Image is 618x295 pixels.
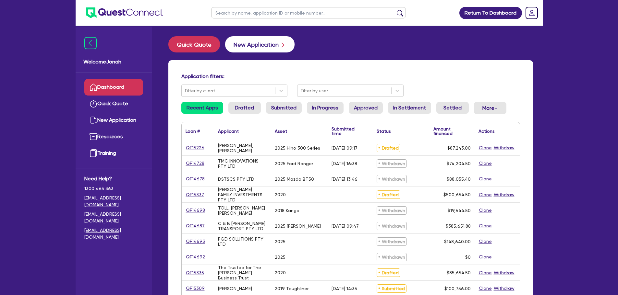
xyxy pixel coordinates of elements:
span: $74,204.50 [447,161,471,166]
span: Withdrawn [377,237,407,246]
span: Drafted [377,268,400,277]
a: Quick Quote [84,96,143,112]
button: Clone [479,285,492,292]
a: Return To Dashboard [459,7,522,19]
button: Clone [479,191,492,199]
a: QF14692 [186,253,205,261]
button: Clone [479,269,492,277]
div: 2025 Hino 300 Series [275,145,320,151]
span: Withdrawn [377,175,407,183]
img: training [90,149,97,157]
div: TMC INNOVATIONS PTY LTD [218,158,267,169]
button: Clone [479,222,492,230]
span: $85,654.50 [447,270,471,275]
a: In Settlement [388,102,431,114]
span: $148,640.00 [444,239,471,244]
div: [DATE] 09:47 [332,223,359,229]
a: In Progress [307,102,344,114]
button: Withdraw [493,285,515,292]
span: Welcome Jonah [83,58,144,66]
button: Clone [479,144,492,152]
button: Quick Quote [168,36,220,52]
div: 2025 [275,239,285,244]
h4: Application filters: [181,73,520,79]
div: 2020 [275,192,286,197]
div: PGD SOLUTIONS PTY LTD [218,236,267,247]
a: QF15309 [186,285,205,292]
span: $19,644.50 [448,208,471,213]
a: [EMAIL_ADDRESS][DOMAIN_NAME] [84,195,143,208]
span: Drafted [377,190,400,199]
img: icon-menu-close [84,37,97,49]
a: [EMAIL_ADDRESS][DOMAIN_NAME] [84,227,143,241]
img: new-application [90,116,97,124]
a: QF14728 [186,160,205,167]
a: Recent Apps [181,102,223,114]
div: 2025 [275,255,285,260]
div: Actions [479,129,495,133]
a: QF14687 [186,222,205,230]
a: QF14698 [186,207,205,214]
div: 2020 [275,270,286,275]
span: $0 [465,255,471,260]
button: Clone [479,175,492,183]
a: Quick Quote [168,36,225,52]
span: Need Help? [84,175,143,183]
a: QF15337 [186,191,204,199]
div: [DATE] 09:17 [332,145,357,151]
div: Amount financed [433,127,471,136]
a: Resources [84,129,143,145]
button: Withdraw [493,144,515,152]
a: Training [84,145,143,162]
div: Status [377,129,391,133]
div: 2025 Mazda BT50 [275,176,314,182]
a: QF14678 [186,175,205,183]
div: [DATE] 13:46 [332,176,357,182]
img: quest-connect-logo-blue [86,7,163,18]
div: [PERSON_NAME], [PERSON_NAME] [218,143,267,153]
span: Drafted [377,144,400,152]
button: Dropdown toggle [474,102,506,114]
a: Drafted [228,102,261,114]
span: $500,654.50 [443,192,471,197]
div: 2025 [PERSON_NAME] [275,223,321,229]
span: Withdrawn [377,159,407,168]
span: Withdrawn [377,253,407,261]
div: [DATE] 16:38 [332,161,357,166]
div: DSTSCS PTY LTD [218,176,254,182]
button: Withdraw [493,269,515,277]
a: Approved [349,102,383,114]
div: 2018 Kanga [275,208,299,213]
div: 2025 Ford Ranger [275,161,313,166]
span: $100,756.00 [444,286,471,291]
div: Loan # [186,129,200,133]
div: 2019 Taughliner [275,286,309,291]
div: [PERSON_NAME] [218,286,252,291]
div: Applicant [218,129,239,133]
a: Settled [436,102,469,114]
button: New Application [225,36,295,52]
a: Submitted [266,102,302,114]
button: Clone [479,207,492,214]
input: Search by name, application ID or mobile number... [211,7,406,18]
button: Clone [479,160,492,167]
span: Withdrawn [377,206,407,215]
div: TOLL, [PERSON_NAME] [PERSON_NAME] [218,205,267,216]
div: Asset [275,129,287,133]
a: [EMAIL_ADDRESS][DOMAIN_NAME] [84,211,143,224]
button: Withdraw [493,191,515,199]
div: The Trustee for The [PERSON_NAME] Business Trust [218,265,267,280]
button: Clone [479,238,492,245]
div: Submitted time [332,127,363,136]
span: 1300 465 363 [84,185,143,192]
div: [DATE] 14:35 [332,286,357,291]
a: Dashboard [84,79,143,96]
a: QF15335 [186,269,204,277]
img: quick-quote [90,100,97,108]
span: Submitted [377,284,406,293]
a: Dropdown toggle [523,5,540,21]
span: Withdrawn [377,222,407,230]
a: QF14693 [186,238,205,245]
div: C & B [PERSON_NAME] TRANSPORT PTY LTD [218,221,267,231]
